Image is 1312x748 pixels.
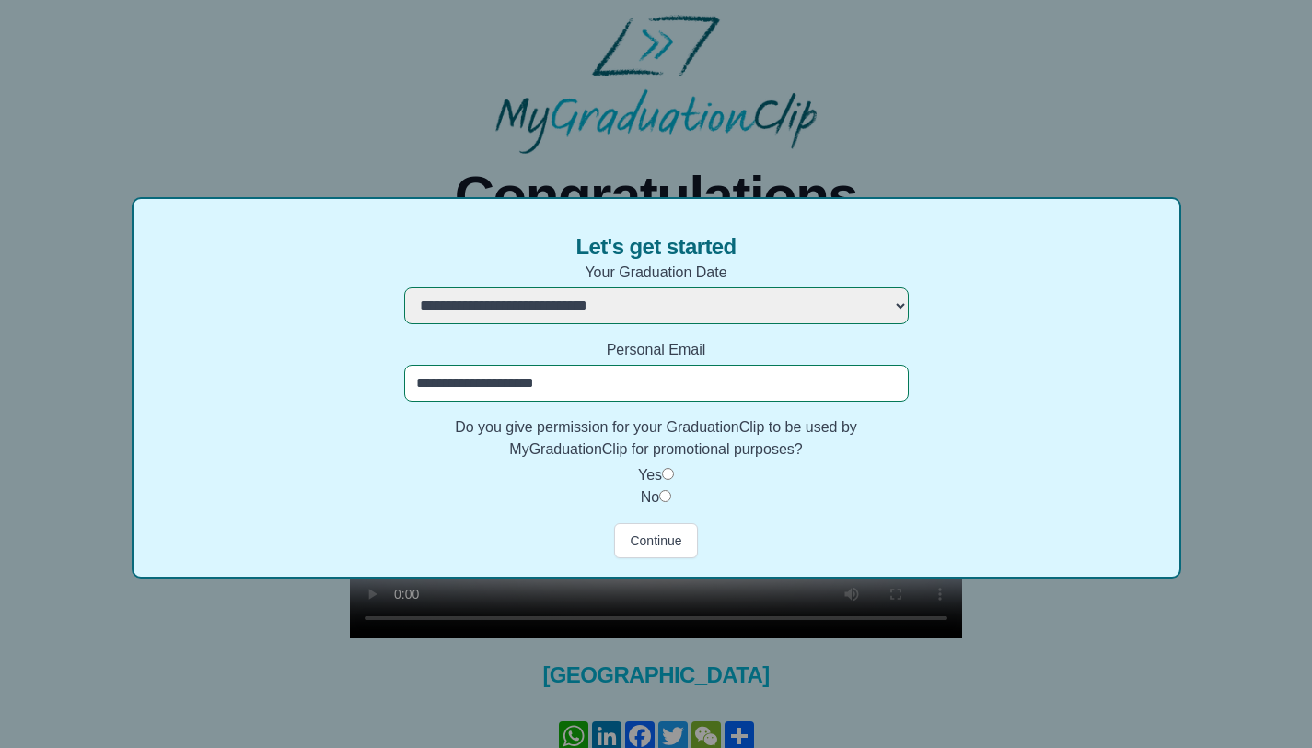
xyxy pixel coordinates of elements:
label: No [641,489,659,505]
label: Personal Email [404,339,909,361]
label: Your Graduation Date [404,262,909,284]
button: Continue [614,523,697,558]
label: Yes [638,467,662,483]
span: Let's get started [575,232,736,262]
label: Do you give permission for your GraduationClip to be used by MyGraduationClip for promotional pur... [404,416,909,461]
